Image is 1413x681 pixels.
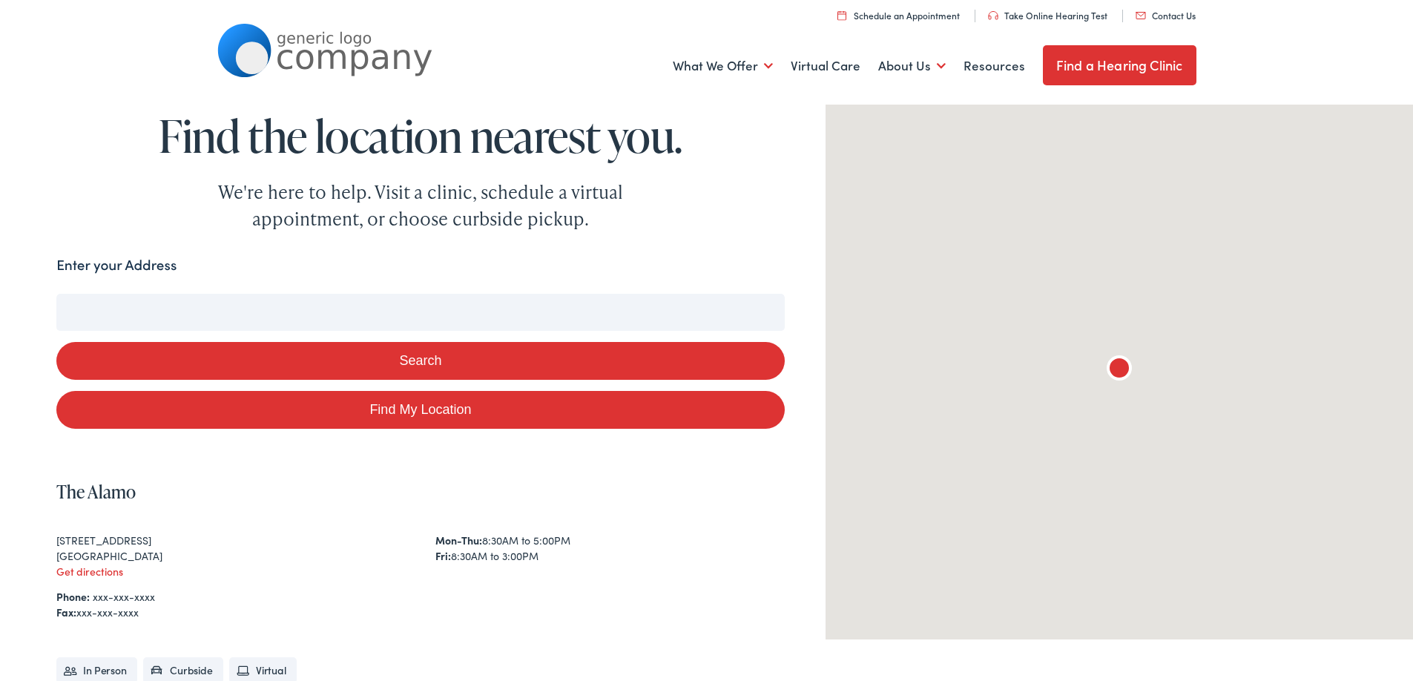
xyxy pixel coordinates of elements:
strong: Phone: [56,589,90,604]
a: Get directions [56,564,123,579]
div: The Alamo [1101,352,1137,388]
div: 8:30AM to 5:00PM 8:30AM to 3:00PM [435,533,785,564]
img: utility icon [988,11,998,20]
a: Find a Hearing Clinic [1043,45,1196,85]
a: About Us [878,39,946,93]
button: Search [56,342,784,380]
div: We're here to help. Visit a clinic, schedule a virtual appointment, or choose curbside pickup. [183,179,658,232]
div: xxx-xxx-xxxx [56,605,784,620]
img: utility icon [837,10,846,20]
div: [GEOGRAPHIC_DATA] [56,548,406,564]
a: What We Offer [673,39,773,93]
div: [STREET_ADDRESS] [56,533,406,548]
a: Virtual Care [791,39,860,93]
a: Find My Location [56,391,784,429]
a: Contact Us [1136,9,1196,22]
strong: Fri: [435,548,451,563]
a: Take Online Hearing Test [988,9,1107,22]
strong: Fax: [56,605,76,619]
a: The Alamo [56,479,136,504]
label: Enter your Address [56,254,177,276]
a: Resources [964,39,1025,93]
strong: Mon-Thu: [435,533,482,547]
h1: Find the location nearest you. [56,111,784,160]
img: utility icon [1136,12,1146,19]
input: Enter your address or zip code [56,294,784,331]
a: Schedule an Appointment [837,9,960,22]
a: xxx-xxx-xxxx [93,589,155,604]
